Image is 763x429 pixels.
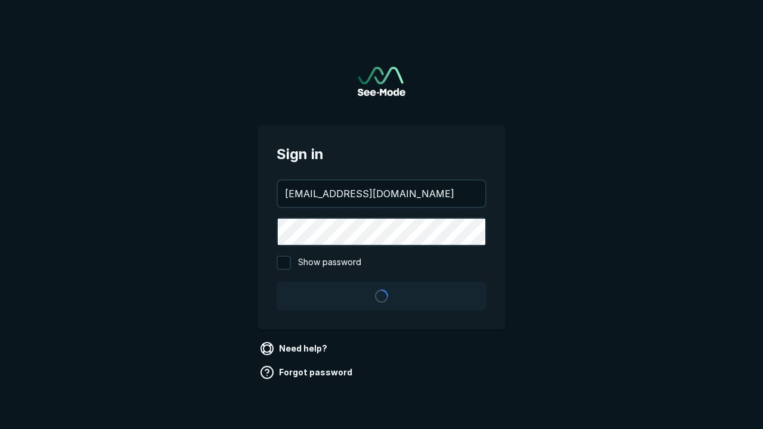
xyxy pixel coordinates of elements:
span: Sign in [277,144,486,165]
a: Forgot password [258,363,357,382]
a: Go to sign in [358,67,405,96]
img: See-Mode Logo [358,67,405,96]
input: your@email.com [278,181,485,207]
a: Need help? [258,339,332,358]
span: Show password [298,256,361,270]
